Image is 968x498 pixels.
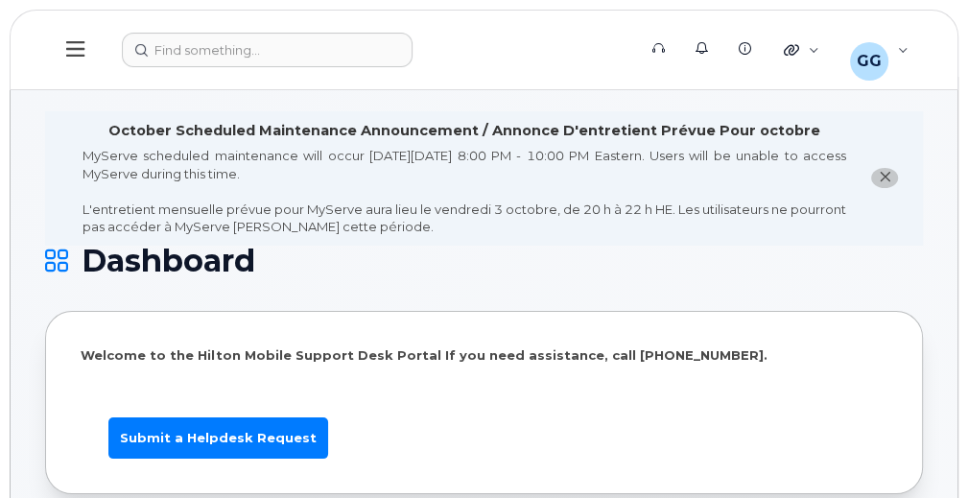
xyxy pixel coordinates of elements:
[108,417,328,459] a: Submit a Helpdesk Request
[871,168,898,188] button: close notification
[82,247,255,275] span: Dashboard
[83,147,846,236] div: MyServe scheduled maintenance will occur [DATE][DATE] 8:00 PM - 10:00 PM Eastern. Users will be u...
[81,346,887,365] p: Welcome to the Hilton Mobile Support Desk Portal If you need assistance, call [PHONE_NUMBER].
[108,121,820,141] div: October Scheduled Maintenance Announcement / Annonce D'entretient Prévue Pour octobre
[885,415,954,484] iframe: Messenger Launcher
